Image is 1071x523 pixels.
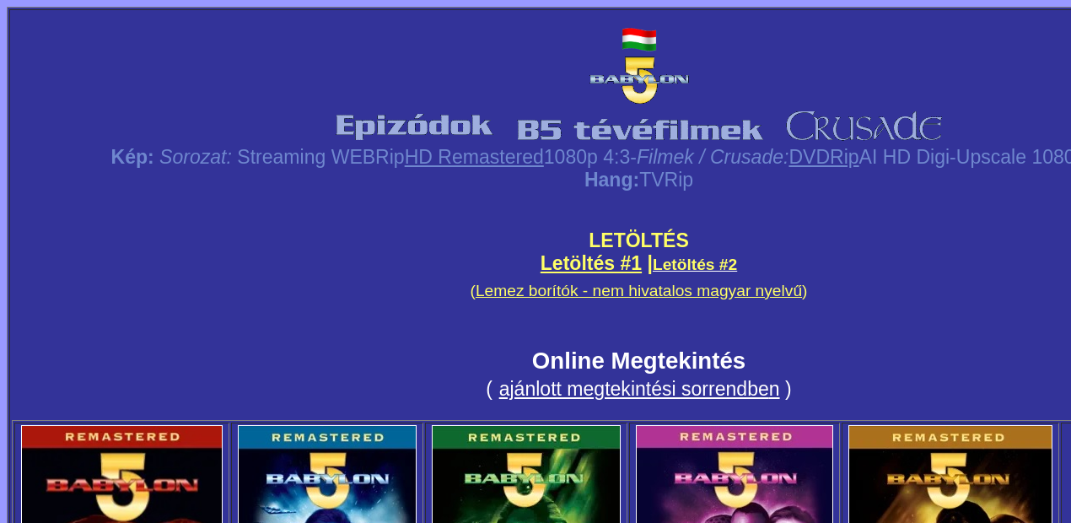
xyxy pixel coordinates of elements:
big: - [630,146,788,168]
a: Letöltés #2 [653,256,737,273]
span: Sorozat: [159,146,232,168]
span: Kép: [111,146,154,168]
span: Filmek / Crusade: [637,146,788,168]
span: Online Megtekintés [532,348,745,374]
a: ajánlott megtekintési sorrendbe [499,378,769,400]
span: ) [785,378,792,400]
span: Hang: [584,169,639,191]
small: ( ) [471,282,808,299]
a: Lemez borítók - nem hivatalos magyar nyelvű [476,282,802,299]
span: | [648,252,653,274]
span: LETÖLTÉS [589,229,689,251]
span: TVRip [584,169,693,191]
a: n [769,378,780,400]
small: ( [486,378,492,400]
a: Letöltés #1 [541,252,642,274]
a: DVDRip [788,146,858,168]
big: Streaming WEBRip 1080p 4:3 [237,146,630,168]
a: HD Remastered [405,146,544,168]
